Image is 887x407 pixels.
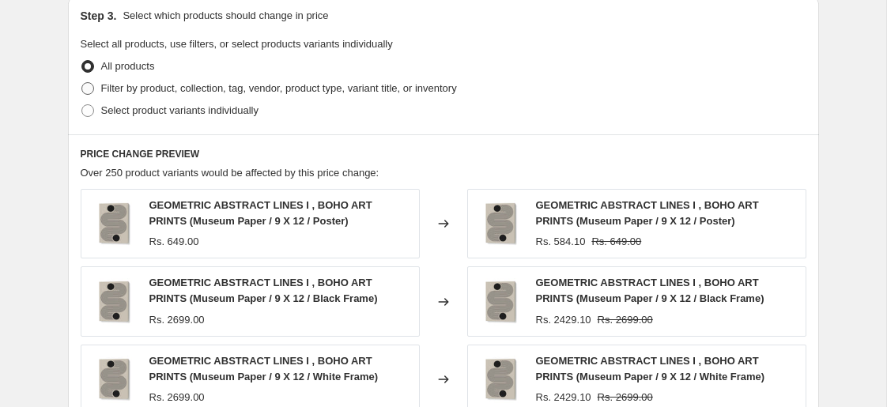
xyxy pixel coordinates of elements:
span: All products [101,60,155,72]
p: Select which products should change in price [123,8,328,24]
span: Filter by product, collection, tag, vendor, product type, variant title, or inventory [101,82,457,94]
img: gallerywrap-resized_212f066c-7c3d-4415-9b16-553eb73bee29_80x.jpg [476,200,523,247]
strike: Rs. 2699.00 [598,312,653,328]
strike: Rs. 2699.00 [598,390,653,405]
strike: Rs. 649.00 [591,234,641,250]
span: GEOMETRIC ABSTRACT LINES I , BOHO ART PRINTS (Museum Paper / 9 X 12 / White Frame) [536,355,765,383]
h6: PRICE CHANGE PREVIEW [81,148,806,160]
span: GEOMETRIC ABSTRACT LINES I , BOHO ART PRINTS (Museum Paper / 9 X 12 / Poster) [149,199,372,227]
span: GEOMETRIC ABSTRACT LINES I , BOHO ART PRINTS (Museum Paper / 9 X 12 / Black Frame) [149,277,378,304]
div: Rs. 649.00 [149,234,199,250]
span: Select product variants individually [101,104,259,116]
img: gallerywrap-resized_212f066c-7c3d-4415-9b16-553eb73bee29_80x.jpg [89,200,137,247]
div: Rs. 2429.10 [536,312,591,328]
div: Rs. 2699.00 [149,312,205,328]
div: Rs. 584.10 [536,234,586,250]
div: Rs. 2699.00 [149,390,205,405]
span: Over 250 product variants would be affected by this price change: [81,167,379,179]
img: gallerywrap-resized_212f066c-7c3d-4415-9b16-553eb73bee29_80x.jpg [89,356,137,403]
span: GEOMETRIC ABSTRACT LINES I , BOHO ART PRINTS (Museum Paper / 9 X 12 / White Frame) [149,355,379,383]
img: gallerywrap-resized_212f066c-7c3d-4415-9b16-553eb73bee29_80x.jpg [476,278,523,326]
span: GEOMETRIC ABSTRACT LINES I , BOHO ART PRINTS (Museum Paper / 9 X 12 / Black Frame) [536,277,764,304]
img: gallerywrap-resized_212f066c-7c3d-4415-9b16-553eb73bee29_80x.jpg [89,278,137,326]
img: gallerywrap-resized_212f066c-7c3d-4415-9b16-553eb73bee29_80x.jpg [476,356,523,403]
div: Rs. 2429.10 [536,390,591,405]
span: Select all products, use filters, or select products variants individually [81,38,393,50]
span: GEOMETRIC ABSTRACT LINES I , BOHO ART PRINTS (Museum Paper / 9 X 12 / Poster) [536,199,759,227]
h2: Step 3. [81,8,117,24]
